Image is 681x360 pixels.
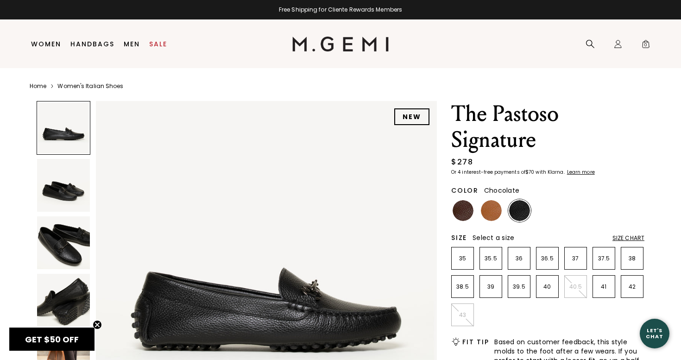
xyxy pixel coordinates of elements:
a: Sale [149,40,167,48]
span: 0 [641,41,650,51]
klarna-placement-style-cta: Learn more [567,169,595,176]
a: Handbags [70,40,114,48]
p: 35.5 [480,255,502,262]
img: The Pastoso Signature [37,159,90,212]
p: 40.5 [565,283,586,291]
p: 43 [452,311,473,319]
p: 40 [536,283,558,291]
klarna-placement-style-body: with Klarna [536,169,566,176]
p: 36 [508,255,530,262]
img: Chocolate [453,200,473,221]
div: NEW [394,108,429,125]
img: The Pastoso Signature [37,216,90,269]
a: Men [124,40,140,48]
h2: Fit Tip [462,338,489,346]
div: Size Chart [612,234,644,242]
a: Home [30,82,46,90]
p: 38.5 [452,283,473,291]
h2: Size [451,234,467,241]
span: Select a size [473,233,514,242]
p: 37 [565,255,586,262]
div: GET $50 OFFClose teaser [9,328,95,351]
p: 35 [452,255,473,262]
h2: Color [451,187,479,194]
a: Learn more [566,170,595,175]
a: Women's Italian Shoes [57,82,123,90]
img: M.Gemi [292,37,389,51]
div: $278 [451,157,473,168]
p: 36.5 [536,255,558,262]
img: Tan [481,200,502,221]
p: 38 [621,255,643,262]
p: 37.5 [593,255,615,262]
img: The Pastoso Signature [37,274,90,327]
p: 39.5 [508,283,530,291]
h1: The Pastoso Signature [451,101,644,153]
klarna-placement-style-amount: $70 [525,169,534,176]
img: Black [509,200,530,221]
p: 42 [621,283,643,291]
a: Women [31,40,61,48]
p: 39 [480,283,502,291]
span: Chocolate [484,186,519,195]
button: Close teaser [93,320,102,329]
span: GET $50 OFF [25,334,79,345]
div: Let's Chat [640,328,669,339]
p: 41 [593,283,615,291]
klarna-placement-style-body: Or 4 interest-free payments of [451,169,525,176]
